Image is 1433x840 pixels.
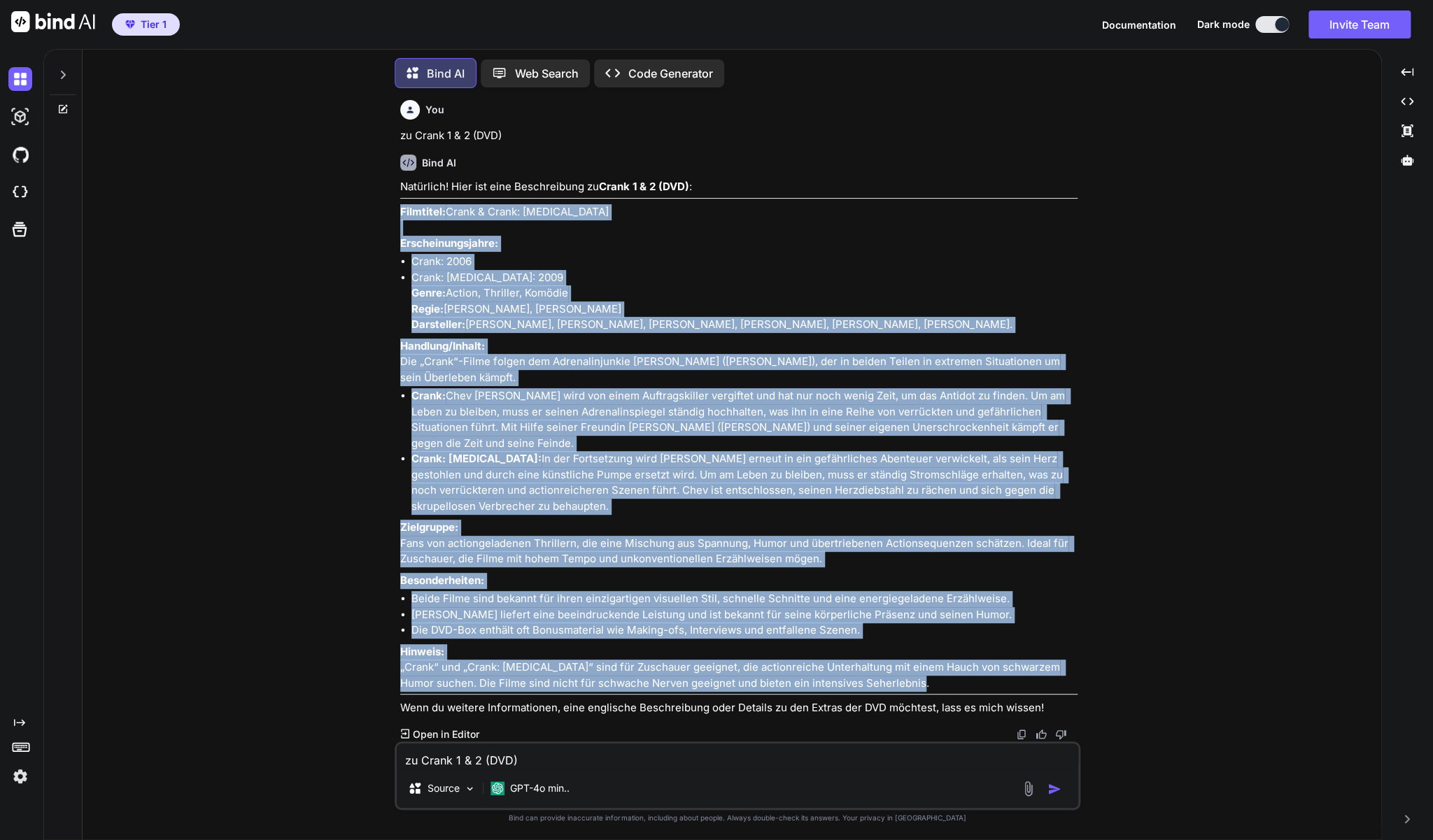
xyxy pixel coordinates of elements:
[11,11,95,32] img: Bind AI
[412,727,479,741] p: Open in Editor
[141,17,167,31] span: Tier 1
[411,270,1078,333] li: Crank: [MEDICAL_DATA]: 2009 Action, Thriller, Komödie [PERSON_NAME], [PERSON_NAME] [PERSON_NAME],...
[1047,782,1061,796] img: icon
[125,20,135,29] img: premium
[427,65,465,82] p: Bind AI
[400,236,498,250] strong: Erscheinungsjahre:
[400,644,1078,692] p: „Crank“ und „Crank: [MEDICAL_DATA]“ sind für Zuschauer geeignet, die actionreiche Unterhaltung mi...
[400,520,458,534] strong: Zielgruppe:
[400,205,446,218] strong: Filmtitel:
[400,645,444,658] strong: Hinweis:
[411,607,1078,623] li: [PERSON_NAME] liefert eine beeindruckende Leistung und ist bekannt für seine körperliche Präsenz ...
[1016,729,1027,740] img: copy
[1197,17,1250,31] span: Dark mode
[422,156,456,170] h6: Bind AI
[8,105,32,129] img: darkAi-studio
[428,781,460,795] p: Source
[599,180,689,193] strong: Crank 1 & 2 (DVD)
[395,813,1080,823] p: Bind can provide inaccurate information, including about people. Always double-check its answers....
[400,520,1078,567] p: Fans von actiongeladenen Thrillern, die eine Mischung aus Spannung, Humor und übertriebenen Actio...
[490,781,504,795] img: GPT-4o mini
[411,254,1078,270] li: Crank: 2006
[400,339,485,353] strong: Handlung/Inhalt:
[8,180,32,204] img: cloudideIcon
[112,13,180,36] button: premiumTier 1
[628,65,713,82] p: Code Generator
[411,452,542,465] strong: Crank: [MEDICAL_DATA]:
[400,574,484,587] strong: Besonderheiten:
[1036,729,1047,740] img: like
[411,302,444,315] strong: Regie:
[411,591,1078,607] li: Beide Filme sind bekannt für ihren einzigartigen visuellen Stil, schnelle Schnitte und eine energ...
[425,103,444,117] h6: You
[1055,729,1066,740] img: dislike
[411,622,1078,639] li: Die DVD-Box enthält oft Bonusmaterial wie Making-ofs, Interviews und entfallene Szenen.
[515,65,579,82] p: Web Search
[411,389,446,402] strong: Crank:
[400,179,1078,195] p: Natürlich! Hier ist eine Beschreibung zu :
[1020,781,1036,797] img: attachment
[400,204,1078,252] p: Crank & Crank: [MEDICAL_DATA]
[400,700,1078,716] p: Wenn du weitere Informationen, eine englische Beschreibung oder Details zu den Extras der DVD möc...
[8,764,32,788] img: settings
[1102,19,1176,31] span: Documentation
[411,318,465,331] strong: Darsteller:
[400,128,1078,144] p: zu Crank 1 & 2 (DVD)
[8,143,32,166] img: githubDark
[1102,17,1176,32] button: Documentation
[411,286,446,299] strong: Genre:
[464,783,476,795] img: Pick Models
[8,67,32,91] img: darkChat
[510,781,570,795] p: GPT-4o min..
[1308,10,1411,38] button: Invite Team
[411,388,1078,451] p: Chev [PERSON_NAME] wird von einem Auftragskiller vergiftet und hat nur noch wenig Zeit, um das An...
[411,451,1078,514] p: In der Fortsetzung wird [PERSON_NAME] erneut in ein gefährliches Abenteuer verwickelt, als sein H...
[400,339,1078,386] p: Die „Crank“-Filme folgen dem Adrenalinjunkie [PERSON_NAME] ([PERSON_NAME]), der in beiden Teilen ...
